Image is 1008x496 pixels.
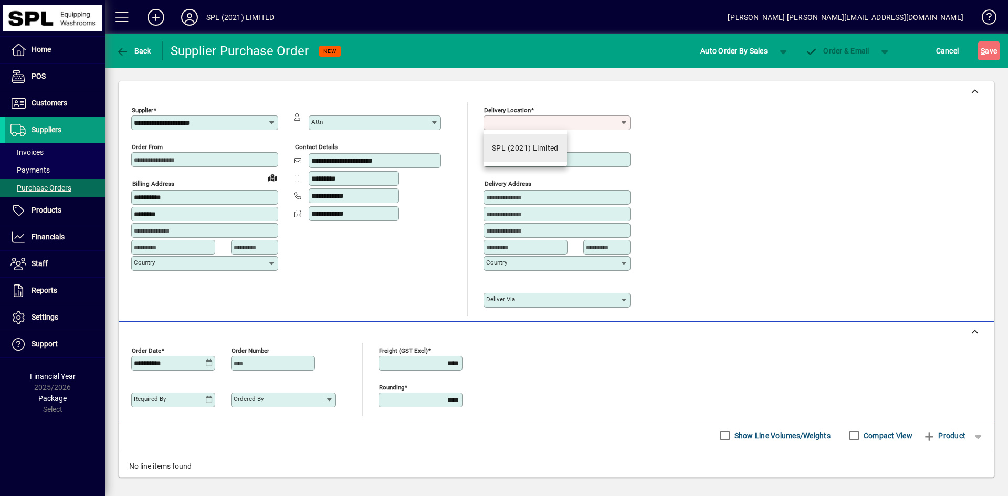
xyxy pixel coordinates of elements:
button: Add [139,8,173,27]
div: SPL (2021) LIMITED [206,9,274,26]
mat-label: Order from [132,143,163,151]
span: Invoices [10,148,44,156]
mat-label: Freight (GST excl) [379,346,428,354]
span: POS [31,72,46,80]
button: Product [918,426,971,445]
mat-label: Order number [232,346,269,354]
mat-label: Rounding [379,383,404,391]
a: POS [5,64,105,90]
a: Payments [5,161,105,179]
span: NEW [323,48,337,55]
button: Back [113,41,154,60]
span: Financial Year [30,372,76,381]
button: Cancel [933,41,962,60]
a: Products [5,197,105,224]
mat-label: Supplier [132,107,153,114]
mat-label: Attn [311,118,323,125]
mat-label: Delivery Location [484,107,531,114]
a: Purchase Orders [5,179,105,197]
a: Customers [5,90,105,117]
mat-label: Ordered by [234,395,264,403]
span: Customers [31,99,67,107]
span: Staff [31,259,48,268]
a: Reports [5,278,105,304]
div: No line items found [119,450,994,482]
span: S [981,47,985,55]
span: Auto Order By Sales [700,43,768,59]
a: Staff [5,251,105,277]
label: Compact View [862,430,912,441]
a: Support [5,331,105,357]
span: Payments [10,166,50,174]
span: Order & Email [805,47,869,55]
app-page-header-button: Back [105,41,163,60]
button: Auto Order By Sales [695,41,773,60]
span: Product [923,427,965,444]
mat-label: Required by [134,395,166,403]
span: Settings [31,313,58,321]
a: Financials [5,224,105,250]
span: Purchase Orders [10,184,71,192]
span: ave [981,43,997,59]
mat-label: Country [134,259,155,266]
mat-label: Country [486,259,507,266]
mat-option: SPL (2021) Limited [484,134,567,162]
span: Suppliers [31,125,61,134]
div: [PERSON_NAME] [PERSON_NAME][EMAIL_ADDRESS][DOMAIN_NAME] [728,9,963,26]
div: Supplier Purchase Order [171,43,309,59]
span: Products [31,206,61,214]
a: View on map [264,169,281,186]
span: Package [38,394,67,403]
span: Financials [31,233,65,241]
a: Knowledge Base [974,2,995,36]
span: Cancel [936,43,959,59]
a: Settings [5,304,105,331]
label: Show Line Volumes/Weights [732,430,831,441]
a: Home [5,37,105,63]
span: Back [116,47,151,55]
mat-label: Order date [132,346,161,354]
span: Home [31,45,51,54]
a: Invoices [5,143,105,161]
button: Order & Email [800,41,875,60]
mat-label: Deliver via [486,296,515,303]
span: Reports [31,286,57,294]
span: Support [31,340,58,348]
div: SPL (2021) Limited [492,143,559,154]
button: Save [978,41,1000,60]
button: Profile [173,8,206,27]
